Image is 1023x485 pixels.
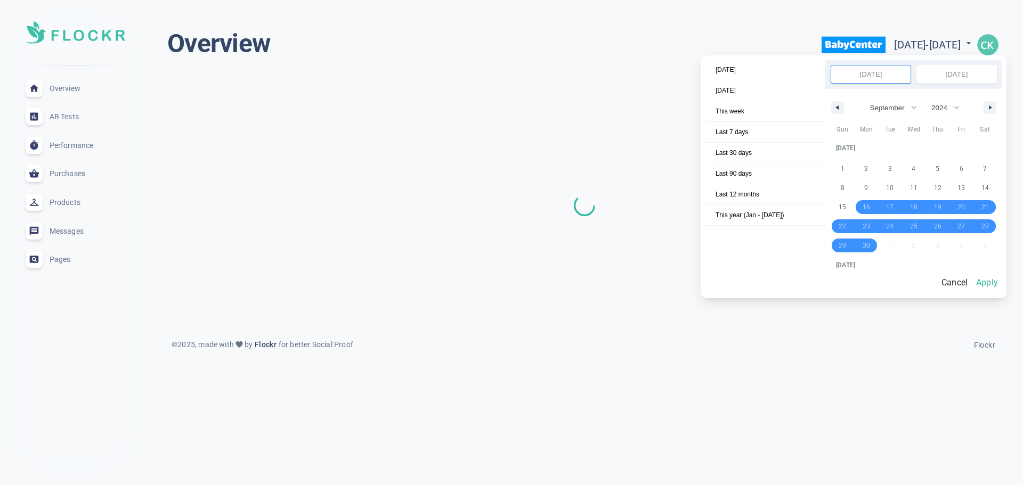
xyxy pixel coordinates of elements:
[886,198,894,217] span: 17
[902,198,926,217] button: 18
[981,217,989,236] span: 28
[949,178,973,198] button: 13
[831,159,855,178] button: 1
[925,119,949,138] button: 29
[878,178,902,198] button: 10
[705,60,825,80] button: [DATE]
[949,121,973,138] span: Fri
[841,159,845,178] span: 1
[863,198,870,217] span: 16
[855,198,879,217] button: 16
[957,198,965,217] span: 20
[910,119,918,138] span: 28
[705,122,825,142] span: Last 7 days
[925,121,949,138] span: Thu
[949,198,973,217] button: 20
[960,159,963,178] span: 6
[936,159,939,178] span: 5
[705,101,825,122] button: This week
[878,159,902,178] button: 3
[925,159,949,178] button: 5
[925,217,949,236] button: 26
[934,198,941,217] span: 19
[705,205,825,225] span: This year (Jan - [DATE])
[705,205,825,226] button: This year (Jan - [DATE])
[910,217,918,236] span: 25
[831,236,855,255] button: 29
[705,143,825,163] span: Last 30 days
[831,255,997,276] div: [DATE]
[957,119,965,138] span: 30
[705,184,825,205] button: Last 12 months
[886,178,894,198] span: 10
[925,178,949,198] button: 12
[855,159,879,178] button: 2
[981,198,989,217] span: 21
[972,272,1002,294] button: Apply
[973,198,997,217] button: 21
[934,178,941,198] span: 12
[831,121,855,138] span: Sun
[973,217,997,236] button: 28
[839,198,846,217] span: 15
[934,119,941,138] span: 29
[855,119,879,138] button: 26
[981,119,989,138] span: 31
[864,159,868,178] span: 2
[831,138,997,159] div: [DATE]
[902,178,926,198] button: 11
[910,178,918,198] span: 11
[705,122,825,143] button: Last 7 days
[912,159,915,178] span: 4
[888,159,892,178] span: 3
[878,217,902,236] button: 24
[925,198,949,217] button: 19
[831,217,855,236] button: 22
[917,65,996,83] input: Continuous
[949,159,973,178] button: 6
[949,119,973,138] button: 30
[973,159,997,178] button: 7
[831,65,911,83] input: Early
[705,143,825,163] button: Last 30 days
[902,119,926,138] button: 28
[886,119,894,138] span: 27
[902,217,926,236] button: 25
[705,80,825,101] button: [DATE]
[878,121,902,138] span: Tue
[841,178,845,198] span: 8
[855,217,879,236] button: 23
[937,272,972,294] button: Cancel
[902,159,926,178] button: 4
[705,163,825,184] button: Last 90 days
[864,178,868,198] span: 9
[878,198,902,217] button: 17
[855,236,879,255] button: 30
[902,121,926,138] span: Wed
[855,178,879,198] button: 9
[863,119,870,138] span: 26
[831,119,855,138] button: 25
[934,217,941,236] span: 26
[973,119,997,138] button: 31
[855,121,879,138] span: Mon
[863,236,870,255] span: 30
[705,101,825,121] span: This week
[839,236,846,255] span: 29
[910,198,918,217] span: 18
[981,178,989,198] span: 14
[957,217,965,236] span: 27
[831,198,855,217] button: 15
[839,119,846,138] span: 25
[886,217,894,236] span: 24
[973,178,997,198] button: 14
[983,159,987,178] span: 7
[878,119,902,138] button: 27
[957,178,965,198] span: 13
[863,217,870,236] span: 23
[973,121,997,138] span: Sat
